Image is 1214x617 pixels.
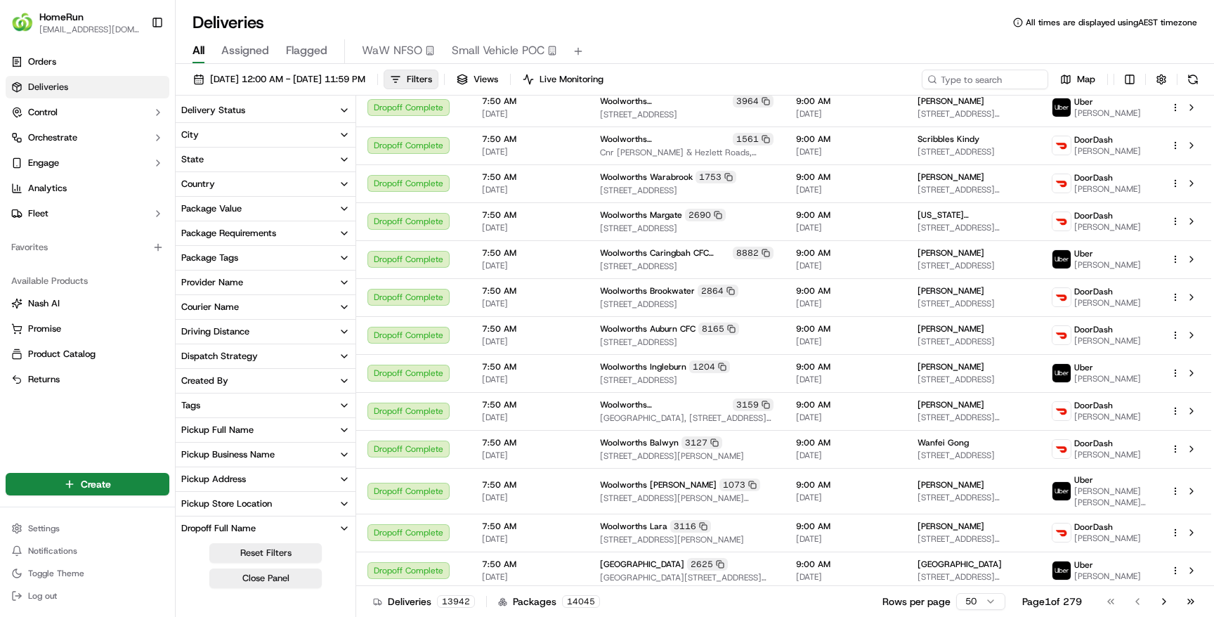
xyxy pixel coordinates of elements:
span: [STREET_ADDRESS] [600,185,774,196]
span: [DATE] [796,298,895,309]
div: Package Tags [181,252,238,264]
button: Fleet [6,202,169,225]
span: [PERSON_NAME] [918,323,984,335]
a: Promise [11,323,164,335]
span: [DATE] [796,492,895,503]
a: Deliveries [6,76,169,98]
span: 7:50 AM [482,171,577,183]
button: Live Monitoring [516,70,610,89]
div: Page 1 of 279 [1022,595,1082,609]
span: [DATE] [796,222,895,233]
div: 3127 [681,436,722,449]
span: [DATE] [796,108,895,119]
button: Package Value [176,197,355,221]
img: HomeRun [11,11,34,34]
span: [GEOGRAPHIC_DATA] [600,559,684,570]
span: Uber [1074,474,1093,486]
span: Notifications [28,545,77,557]
span: [DATE] [482,533,577,545]
span: [DATE] [482,450,577,461]
button: Nash AI [6,292,169,315]
span: Woolworths Brookwater [600,285,695,297]
button: Reset Filters [209,543,322,563]
span: 7:50 AM [482,479,577,491]
div: 3964 [733,95,774,108]
span: [DATE] [482,298,577,309]
span: [STREET_ADDRESS][PERSON_NAME] [600,450,774,462]
span: DoorDash [1074,134,1113,145]
span: [STREET_ADDRESS] [600,299,774,310]
span: [STREET_ADDRESS][PERSON_NAME] [600,534,774,545]
span: [GEOGRAPHIC_DATA] [918,559,1002,570]
span: DoorDash [1074,438,1113,449]
div: State [181,153,204,166]
span: Map [1077,73,1095,86]
span: Wanfei Gong [918,437,969,448]
span: [PERSON_NAME] [1074,411,1141,422]
span: 7:50 AM [482,96,577,107]
span: [PERSON_NAME] [918,285,984,297]
div: 8165 [698,323,739,335]
span: Woolworths Warabrook [600,171,693,183]
span: Nash AI [28,297,60,310]
span: [DATE] [482,571,577,583]
span: All [192,42,204,59]
span: [DATE] [482,492,577,503]
span: Analytics [28,182,67,195]
span: [STREET_ADDRESS] [918,146,1029,157]
span: 7:50 AM [482,399,577,410]
span: [PERSON_NAME] [1074,533,1141,544]
input: Type to search [922,70,1048,89]
span: [STREET_ADDRESS] [918,336,1029,347]
button: Pickup Store Location [176,492,355,516]
button: Delivery Status [176,98,355,122]
span: [DATE] [796,260,895,271]
span: Returns [28,373,60,386]
span: [PERSON_NAME] [PERSON_NAME] K. [1074,486,1148,508]
img: doordash_logo_v2.png [1052,288,1071,306]
button: Dropoff Full Name [176,517,355,540]
div: 📗 [14,205,25,216]
span: [PERSON_NAME] [1074,183,1141,195]
button: Orchestrate [6,126,169,149]
img: Nash [14,14,42,42]
button: Settings [6,519,169,538]
div: Deliveries [373,595,475,609]
img: uber-new-logo.jpeg [1052,561,1071,580]
span: [PERSON_NAME] [1074,145,1141,157]
button: Create [6,473,169,495]
button: Provider Name [176,271,355,294]
span: Promise [28,323,61,335]
span: Toggle Theme [28,568,84,579]
button: [DATE] 12:00 AM - [DATE] 11:59 PM [187,70,372,89]
div: 1204 [689,361,730,373]
button: Views [450,70,504,89]
span: [DATE] [796,412,895,423]
span: [DATE] [796,184,895,195]
span: Control [28,106,58,119]
button: Close Panel [209,569,322,588]
img: doordash_logo_v2.png [1052,326,1071,344]
span: [STREET_ADDRESS] [600,223,774,234]
span: [STREET_ADDRESS][PERSON_NAME] [918,492,1029,503]
p: Welcome 👋 [14,56,256,79]
span: [DATE] [482,260,577,271]
button: Package Requirements [176,221,355,245]
span: [PERSON_NAME] [918,399,984,410]
button: Pickup Business Name [176,443,355,467]
p: Rows per page [882,595,951,609]
span: 9:00 AM [796,134,895,145]
div: Pickup Business Name [181,448,275,461]
span: Scribbles Kindy [918,134,979,145]
span: 9:00 AM [796,171,895,183]
div: 1073 [719,479,760,491]
span: [DATE] [482,108,577,119]
img: doordash_logo_v2.png [1052,440,1071,458]
span: 7:50 AM [482,521,577,532]
button: Control [6,101,169,124]
span: DoorDash [1074,521,1113,533]
span: [DATE] [796,533,895,545]
div: 2690 [685,209,726,221]
div: 2625 [687,558,728,571]
button: HomeRun [39,10,84,24]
